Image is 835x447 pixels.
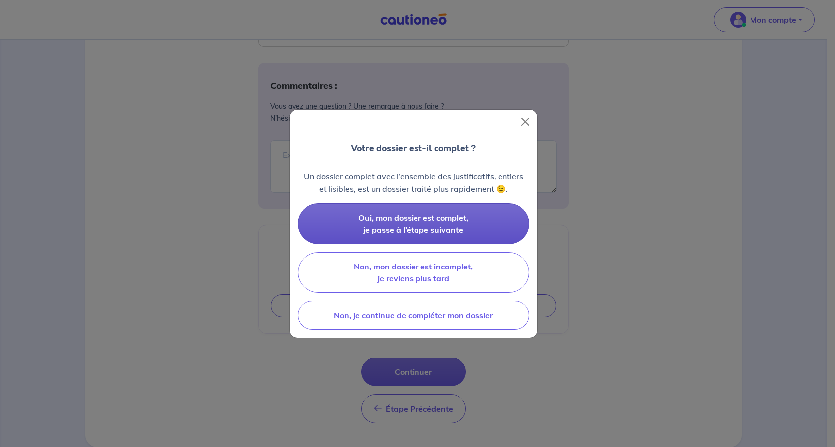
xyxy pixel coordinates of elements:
[517,114,533,130] button: Close
[298,203,529,244] button: Oui, mon dossier est complet, je passe à l’étape suivante
[298,252,529,293] button: Non, mon dossier est incomplet, je reviens plus tard
[351,142,476,155] p: Votre dossier est-il complet ?
[358,213,468,235] span: Oui, mon dossier est complet, je passe à l’étape suivante
[354,262,473,283] span: Non, mon dossier est incomplet, je reviens plus tard
[298,301,529,330] button: Non, je continue de compléter mon dossier
[334,310,493,320] span: Non, je continue de compléter mon dossier
[298,170,529,195] p: Un dossier complet avec l’ensemble des justificatifs, entiers et lisibles, est un dossier traité ...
